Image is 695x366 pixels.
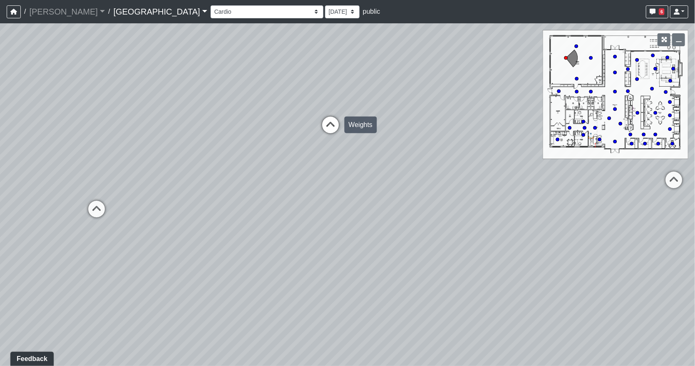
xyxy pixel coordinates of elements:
iframe: Ybug feedback widget [6,349,55,366]
a: [PERSON_NAME] [29,3,105,20]
span: 6 [659,8,665,15]
span: / [21,3,29,20]
span: / [105,3,113,20]
button: 6 [646,5,668,18]
span: public [363,8,380,15]
a: [GEOGRAPHIC_DATA] [113,3,207,20]
div: Weights [345,117,377,133]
